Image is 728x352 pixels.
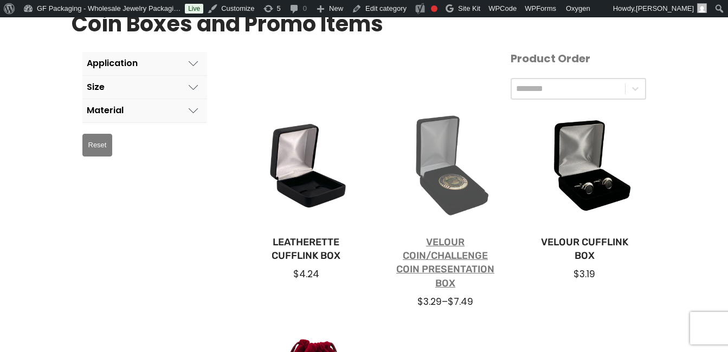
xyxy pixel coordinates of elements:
[532,236,637,263] a: Velour Cufflink Box
[87,82,105,92] div: Size
[254,268,359,281] div: $4.24
[636,4,694,12] span: [PERSON_NAME]
[87,58,138,68] div: Application
[458,4,480,12] span: Site Kit
[254,236,359,263] a: Leatherette Cufflink Box
[72,6,383,41] h1: Coin Boxes and Promo Items
[185,4,203,14] a: Live
[417,295,442,308] span: $3.29
[532,268,637,281] div: $3.19
[448,295,473,308] span: $7.49
[431,5,437,12] div: Focus keyphrase not set
[393,295,498,308] div: –
[82,99,207,122] button: Material
[87,106,124,115] div: Material
[393,236,498,290] a: Velour Coin/Challenge Coin Presentation Box
[82,52,207,75] button: Application
[82,76,207,99] button: Size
